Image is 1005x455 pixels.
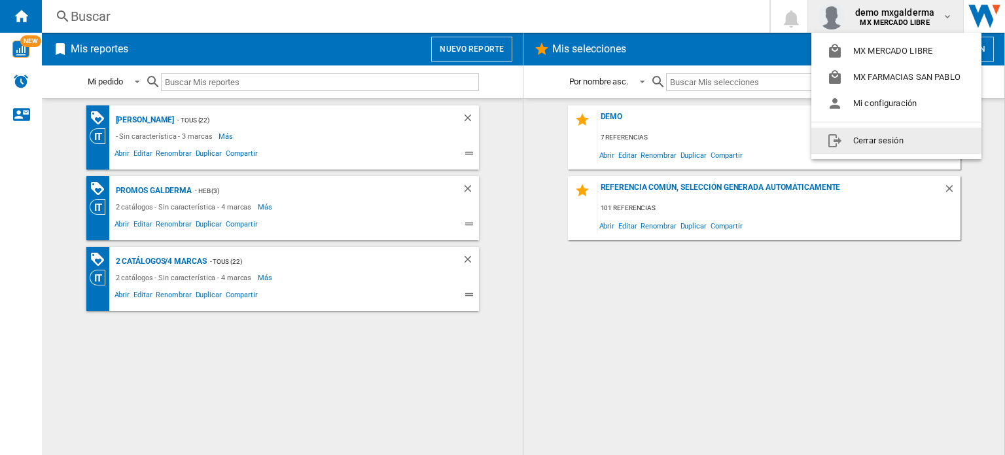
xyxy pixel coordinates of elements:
button: Mi configuración [811,90,981,117]
button: MX FARMACIAS SAN PABLO [811,64,981,90]
button: Cerrar sesión [811,128,981,154]
button: MX MERCADO LIBRE [811,38,981,64]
